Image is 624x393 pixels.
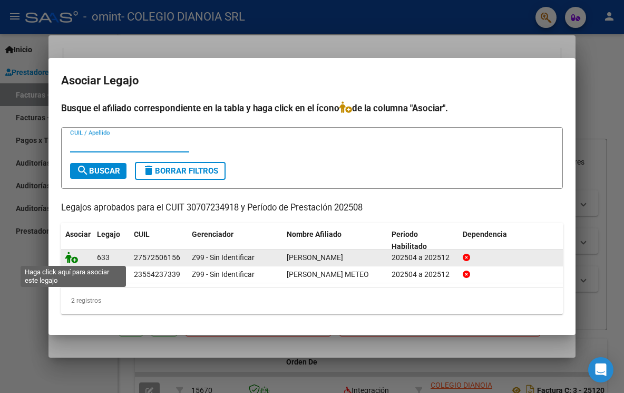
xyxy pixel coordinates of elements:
[135,162,226,180] button: Borrar Filtros
[142,166,218,176] span: Borrar Filtros
[61,71,563,91] h2: Asociar Legajo
[392,252,454,264] div: 202504 a 202512
[93,223,130,258] datatable-header-cell: Legajo
[97,270,114,279] span: 1095
[70,163,126,179] button: Buscar
[192,253,255,262] span: Z99 - Sin Identificar
[76,166,120,176] span: Buscar
[192,230,233,238] span: Gerenciador
[188,223,282,258] datatable-header-cell: Gerenciador
[97,230,120,238] span: Legajo
[61,202,563,215] p: Legajos aprobados para el CUIT 30707234918 y Período de Prestación 202508
[282,223,387,258] datatable-header-cell: Nombre Afiliado
[134,252,180,264] div: 27572506156
[61,101,563,115] h4: Busque el afiliado correspondiente en la tabla y haga click en el ícono de la columna "Asociar".
[287,270,369,279] span: MEDANCICH MILO METEO
[392,230,427,251] span: Periodo Habilitado
[65,230,91,238] span: Asociar
[192,270,255,279] span: Z99 - Sin Identificar
[287,230,342,238] span: Nombre Afiliado
[387,223,459,258] datatable-header-cell: Periodo Habilitado
[61,287,563,314] div: 2 registros
[134,269,180,281] div: 23554237339
[76,164,89,177] mat-icon: search
[61,223,93,258] datatable-header-cell: Asociar
[130,223,188,258] datatable-header-cell: CUIL
[287,253,343,262] span: MAIER BRUNELLA
[463,230,507,238] span: Dependencia
[588,357,613,382] div: Open Intercom Messenger
[134,230,150,238] span: CUIL
[97,253,110,262] span: 633
[392,269,454,281] div: 202504 a 202512
[142,164,155,177] mat-icon: delete
[459,223,563,258] datatable-header-cell: Dependencia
